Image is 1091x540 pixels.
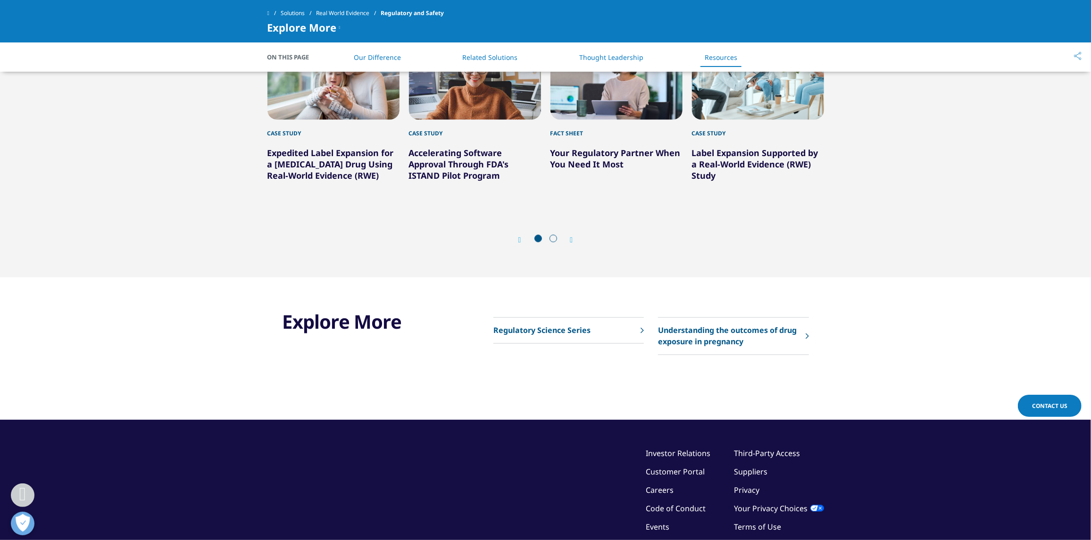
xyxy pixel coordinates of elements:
a: Code of Conduct [646,504,706,514]
a: Third-Party Access [734,449,800,459]
button: Open Preferences [11,512,34,535]
a: Expedited Label Expansion for a [MEDICAL_DATA] Drug Using Real-World Evidence (RWE) [267,147,394,181]
a: Customer Portal [646,467,705,477]
div: Next slide [561,235,573,244]
a: Understanding the outcomes of drug exposure in pregnancy [658,318,808,355]
a: Privacy [734,485,760,496]
a: Events [646,522,670,532]
h3: Explore More [283,310,440,334]
a: Your Privacy Choices [734,504,824,514]
div: Case Study [409,120,541,138]
a: Suppliers [734,467,768,477]
a: Investor Relations [646,449,711,459]
div: Previous slide [518,235,531,244]
a: Contact Us [1018,395,1082,417]
span: On This Page [267,52,319,62]
div: Fact Sheet [550,120,683,138]
p: Understanding the outcomes of drug exposure in pregnancy [658,325,800,348]
a: Careers [646,485,674,496]
a: Solutions [281,5,316,22]
a: Real World Evidence [316,5,381,22]
a: Related Solutions [462,53,517,62]
span: Explore More [267,22,337,33]
a: Accelerating Software Approval Through FDA's ISTAND Pilot Program [409,147,509,181]
a: Resources [705,53,737,62]
div: Case Study [267,120,400,138]
div: Case Study [692,120,824,138]
a: Regulatory Science Series [493,318,644,344]
a: Label Expansion Supported by a Real-World Evidence (RWE) Study [692,147,818,181]
a: Our Difference [354,53,401,62]
div: 2 / 6 [409,34,541,192]
span: Contact Us [1032,402,1067,410]
a: Terms of Use [734,522,782,532]
div: 1 / 6 [267,34,400,192]
span: Regulatory and Safety [381,5,444,22]
div: 4 / 6 [692,34,824,192]
a: Your Regulatory Partner When You Need It Most [550,147,681,170]
p: Regulatory Science Series [493,325,591,336]
div: 3 / 6 [550,34,683,192]
a: Thought Leadership [579,53,643,62]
